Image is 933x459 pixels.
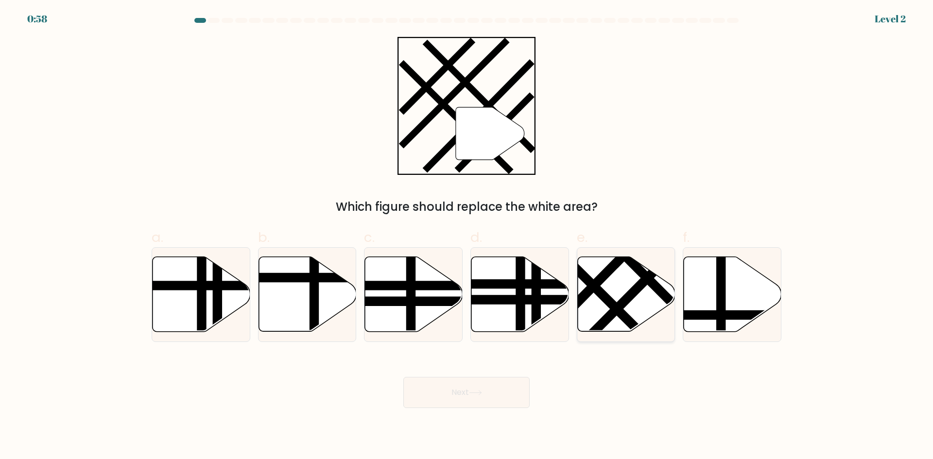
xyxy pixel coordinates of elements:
[470,228,482,247] span: d.
[27,12,47,26] div: 0:58
[403,377,530,408] button: Next
[152,228,163,247] span: a.
[258,228,270,247] span: b.
[577,228,587,247] span: e.
[683,228,690,247] span: f.
[456,107,524,160] g: "
[875,12,906,26] div: Level 2
[157,198,776,216] div: Which figure should replace the white area?
[364,228,375,247] span: c.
